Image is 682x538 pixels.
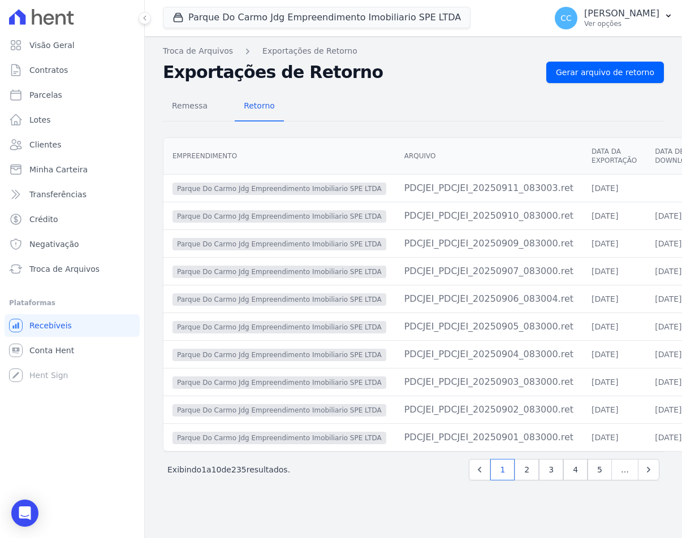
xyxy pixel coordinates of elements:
[582,368,646,396] td: [DATE]
[404,320,573,333] div: PDCJEI_PDCJEI_20250905_083000.ret
[172,293,386,306] span: Parque Do Carmo Jdg Empreendimento Imobiliario SPE LTDA
[163,92,284,122] nav: Tab selector
[29,64,68,76] span: Contratos
[404,264,573,278] div: PDCJEI_PDCJEI_20250907_083000.ret
[404,375,573,389] div: PDCJEI_PDCJEI_20250903_083000.ret
[582,138,646,175] th: Data da Exportação
[29,164,88,175] span: Minha Carteira
[165,94,214,117] span: Remessa
[5,59,140,81] a: Contratos
[404,348,573,361] div: PDCJEI_PDCJEI_20250904_083000.ret
[231,465,247,474] span: 235
[29,40,75,51] span: Visão Geral
[211,465,222,474] span: 10
[5,233,140,255] a: Negativação
[163,138,395,175] th: Empreendimento
[172,238,386,250] span: Parque Do Carmo Jdg Empreendimento Imobiliario SPE LTDA
[515,459,539,480] a: 2
[490,459,515,480] a: 1
[563,459,588,480] a: 4
[163,45,233,57] a: Troca de Arquivos
[163,7,471,28] button: Parque Do Carmo Jdg Empreendimento Imobiliario SPE LTDA
[29,89,62,101] span: Parcelas
[546,62,664,83] a: Gerar arquivo de retorno
[582,257,646,285] td: [DATE]
[5,258,140,280] a: Troca de Arquivos
[582,423,646,451] td: [DATE]
[469,459,490,480] a: Previous
[582,313,646,340] td: [DATE]
[5,183,140,206] a: Transferências
[201,465,206,474] span: 1
[29,263,100,275] span: Troca de Arquivos
[172,349,386,361] span: Parque Do Carmo Jdg Empreendimento Imobiliario SPE LTDA
[5,158,140,181] a: Minha Carteira
[29,189,87,200] span: Transferências
[556,67,654,78] span: Gerar arquivo de retorno
[235,92,284,122] a: Retorno
[404,403,573,416] div: PDCJEI_PDCJEI_20250902_083000.ret
[560,14,572,22] span: CC
[172,266,386,278] span: Parque Do Carmo Jdg Empreendimento Imobiliario SPE LTDA
[163,62,537,83] h2: Exportações de Retorno
[29,238,79,250] span: Negativação
[172,321,386,333] span: Parque Do Carmo Jdg Empreendimento Imobiliario SPE LTDA
[404,181,573,195] div: PDCJEI_PDCJEI_20250911_083003.ret
[29,139,61,150] span: Clientes
[237,94,282,117] span: Retorno
[582,285,646,313] td: [DATE]
[5,339,140,362] a: Conta Hent
[582,396,646,423] td: [DATE]
[404,209,573,223] div: PDCJEI_PDCJEI_20250910_083000.ret
[584,8,659,19] p: [PERSON_NAME]
[167,464,290,475] p: Exibindo a de resultados.
[29,114,51,125] span: Lotes
[5,34,140,57] a: Visão Geral
[582,340,646,368] td: [DATE]
[5,84,140,106] a: Parcelas
[5,133,140,156] a: Clientes
[29,320,72,331] span: Recebíveis
[582,174,646,202] td: [DATE]
[172,404,386,416] span: Parque Do Carmo Jdg Empreendimento Imobiliario SPE LTDA
[172,210,386,223] span: Parque Do Carmo Jdg Empreendimento Imobiliario SPE LTDA
[163,45,664,57] nav: Breadcrumb
[262,45,357,57] a: Exportações de Retorno
[29,345,74,356] span: Conta Hent
[588,459,612,480] a: 5
[9,296,135,310] div: Plataformas
[395,138,582,175] th: Arquivo
[5,109,140,131] a: Lotes
[539,459,563,480] a: 3
[5,208,140,231] a: Crédito
[5,314,140,337] a: Recebíveis
[404,292,573,306] div: PDCJEI_PDCJEI_20250906_083004.ret
[582,229,646,257] td: [DATE]
[638,459,659,480] a: Next
[163,92,217,122] a: Remessa
[404,237,573,250] div: PDCJEI_PDCJEI_20250909_083000.ret
[404,431,573,444] div: PDCJEI_PDCJEI_20250901_083000.ret
[29,214,58,225] span: Crédito
[172,376,386,389] span: Parque Do Carmo Jdg Empreendimento Imobiliario SPE LTDA
[611,459,638,480] span: …
[546,2,682,34] button: CC [PERSON_NAME] Ver opções
[172,432,386,444] span: Parque Do Carmo Jdg Empreendimento Imobiliario SPE LTDA
[582,202,646,229] td: [DATE]
[172,183,386,195] span: Parque Do Carmo Jdg Empreendimento Imobiliario SPE LTDA
[11,500,38,527] div: Open Intercom Messenger
[584,19,659,28] p: Ver opções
